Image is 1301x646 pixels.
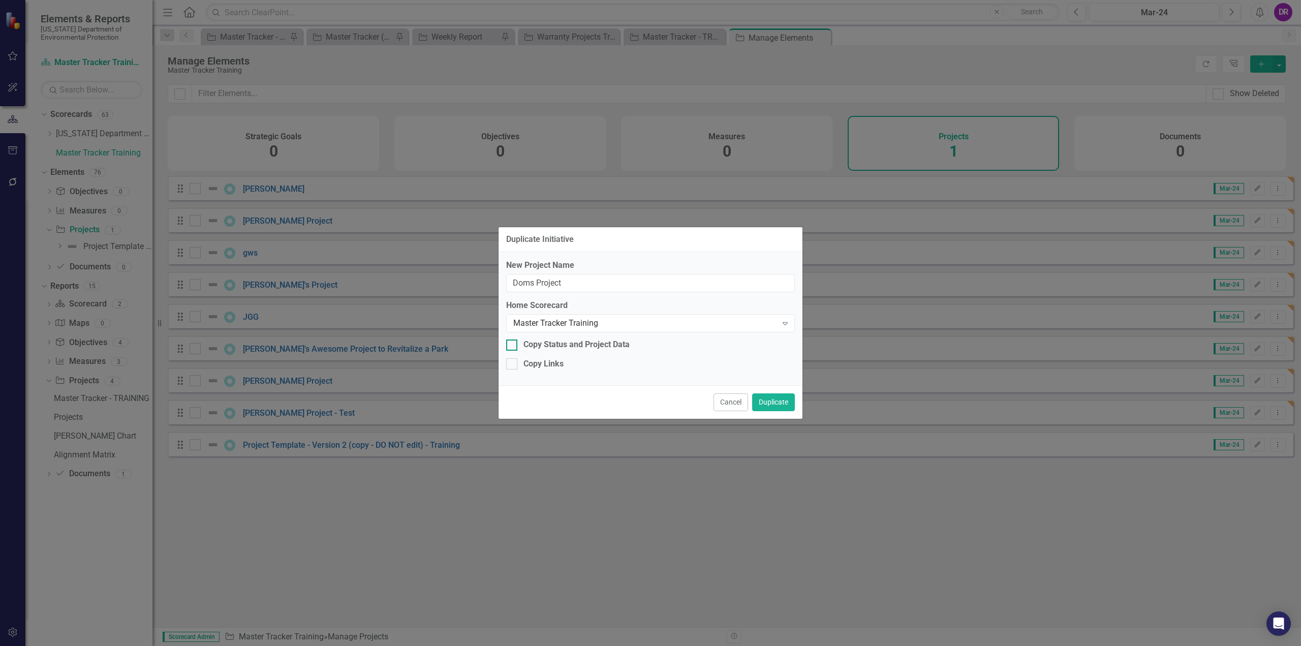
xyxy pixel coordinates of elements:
button: Cancel [714,393,748,411]
div: Master Tracker Training [513,318,777,329]
div: Duplicate Initiative [506,235,574,244]
label: Home Scorecard [506,300,795,312]
div: Open Intercom Messenger [1266,611,1291,636]
div: Copy Links [523,358,564,370]
input: Name [506,274,795,293]
div: Copy Status and Project Data [523,339,630,351]
button: Duplicate [752,393,795,411]
label: New Project Name [506,260,795,271]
